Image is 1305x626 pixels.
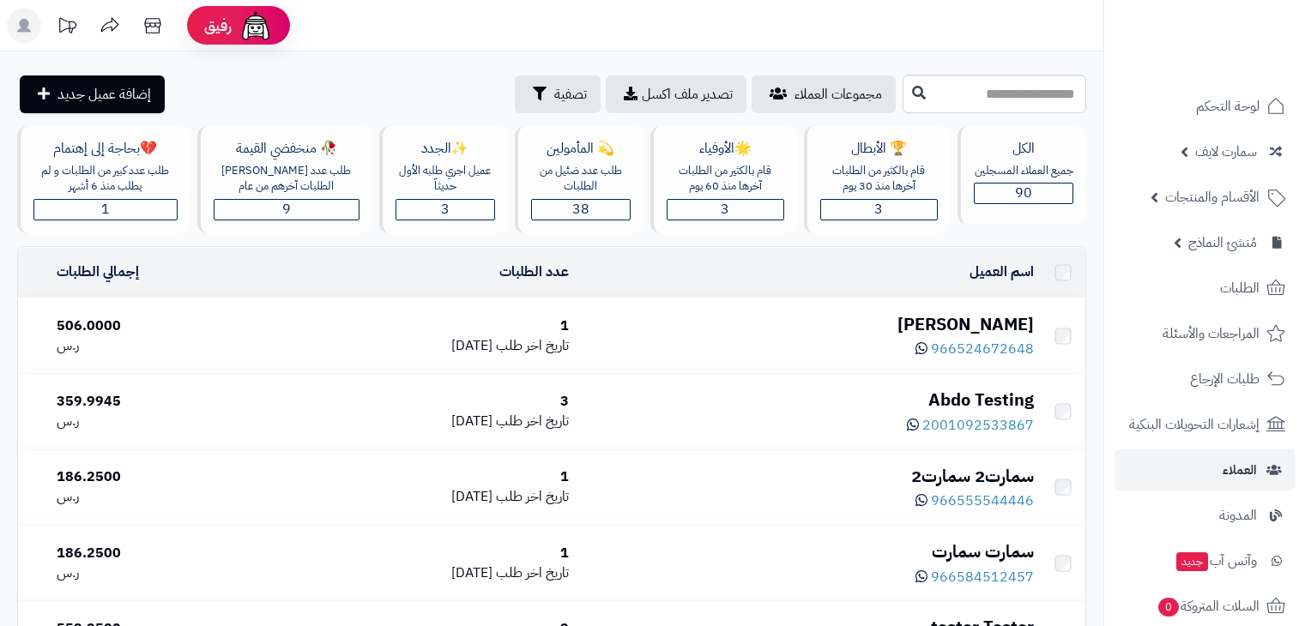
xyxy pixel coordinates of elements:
span: طلبات الإرجاع [1190,367,1260,391]
a: العملاء [1115,449,1295,491]
a: 966555544446 [915,491,1034,511]
span: 0 [1158,598,1179,617]
a: إجمالي الطلبات [57,262,139,282]
div: ر.س [57,336,265,356]
a: 🥀 منخفضي القيمةطلب عدد [PERSON_NAME] الطلبات آخرهم من عام9 [194,126,376,233]
span: الأقسام والمنتجات [1165,185,1260,209]
div: 💫 المأمولين [531,139,631,159]
span: 3 [441,199,450,220]
div: [DATE] [279,336,569,356]
div: قام بالكثير من الطلبات آخرها منذ 30 يوم [820,163,938,195]
span: وآتس آب [1175,549,1257,573]
a: 🌟الأوفياءقام بالكثير من الطلبات آخرها منذ 60 يوم3 [647,126,801,233]
a: وآتس آبجديد [1115,540,1295,581]
div: جميع العملاء المسجلين [974,163,1073,179]
div: Abdo Testing [583,388,1034,412]
span: جديد [1176,552,1208,571]
div: [PERSON_NAME] [583,312,1034,337]
span: 3 [721,199,729,220]
span: 966584512457 [931,567,1034,587]
a: تحديثات المنصة [45,9,88,47]
div: 🏆 الأبطال [820,139,938,159]
div: 1 [279,467,569,487]
span: السلات المتروكة [1157,594,1260,618]
div: سمارت سمارت [583,539,1034,564]
span: 1 [101,199,110,220]
div: [DATE] [279,412,569,431]
a: إشعارات التحويلات البنكية [1115,404,1295,445]
a: 🏆 الأبطالقام بالكثير من الطلبات آخرها منذ 30 يوم3 [801,126,954,233]
span: لوحة التحكم [1196,94,1260,118]
div: 359.9945 [57,392,265,412]
span: إضافة عميل جديد [57,84,151,105]
img: ai-face.png [239,9,273,43]
img: logo-2.png [1188,48,1289,84]
div: عميل اجري طلبه الأول حديثاّ [396,163,495,195]
span: الطلبات [1220,276,1260,300]
a: اسم العميل [970,262,1034,282]
a: تصدير ملف اكسل [606,75,746,113]
div: 🥀 منخفضي القيمة [214,139,359,159]
span: 2001092533867 [922,415,1034,436]
div: الكل [974,139,1073,159]
a: 2001092533867 [907,415,1034,436]
div: ✨الجدد [396,139,495,159]
a: 966524672648 [915,339,1034,359]
div: طلب عدد ضئيل من الطلبات [531,163,631,195]
span: 38 [572,199,589,220]
div: ر.س [57,412,265,431]
span: 966524672648 [931,339,1034,359]
span: مُنشئ النماذج [1188,231,1257,255]
span: 3 [874,199,883,220]
span: تاريخ اخر طلب [496,411,569,431]
div: 💔بحاجة إلى إهتمام [33,139,178,159]
span: تاريخ اخر طلب [496,486,569,507]
a: 💔بحاجة إلى إهتمامطلب عدد كبير من الطلبات و لم يطلب منذ 6 أشهر1 [14,126,194,233]
span: سمارت لايف [1195,140,1257,164]
span: المراجعات والأسئلة [1163,322,1260,346]
span: المدونة [1219,503,1257,527]
span: تاريخ اخر طلب [496,335,569,356]
a: طلبات الإرجاع [1115,358,1295,400]
a: 966584512457 [915,567,1034,587]
a: عدد الطلبات [499,262,569,282]
div: قام بالكثير من الطلبات آخرها منذ 60 يوم [667,163,784,195]
span: تصدير ملف اكسل [642,84,733,105]
a: المدونة [1115,495,1295,536]
div: [DATE] [279,563,569,583]
div: سمارت2 سمارت2 [583,464,1034,489]
span: 9 [282,199,291,220]
div: 186.2500 [57,544,265,563]
a: إضافة عميل جديد [20,75,165,113]
div: ر.س [57,563,265,583]
span: مجموعات العملاء [794,84,882,105]
span: إشعارات التحويلات البنكية [1129,412,1260,436]
div: 1 [279,544,569,563]
div: [DATE] [279,487,569,507]
button: تصفية [515,75,601,113]
div: ر.س [57,487,265,507]
span: 966555544446 [931,491,1034,511]
div: 186.2500 [57,467,265,487]
a: ✨الجددعميل اجري طلبه الأول حديثاّ3 [376,126,511,233]
div: طلب عدد [PERSON_NAME] الطلبات آخرهم من عام [214,163,359,195]
a: الكلجميع العملاء المسجلين90 [954,126,1090,233]
span: 90 [1015,183,1032,203]
div: طلب عدد كبير من الطلبات و لم يطلب منذ 6 أشهر [33,163,178,195]
div: 3 [279,392,569,412]
a: المراجعات والأسئلة [1115,313,1295,354]
a: مجموعات العملاء [752,75,896,113]
div: 🌟الأوفياء [667,139,784,159]
a: 💫 المأمولينطلب عدد ضئيل من الطلبات38 [511,126,647,233]
a: الطلبات [1115,268,1295,309]
span: تاريخ اخر طلب [496,563,569,583]
a: لوحة التحكم [1115,86,1295,127]
div: 1 [279,316,569,336]
div: 506.0000 [57,316,265,336]
span: العملاء [1223,458,1257,482]
span: تصفية [554,84,587,105]
span: رفيق [204,15,232,36]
